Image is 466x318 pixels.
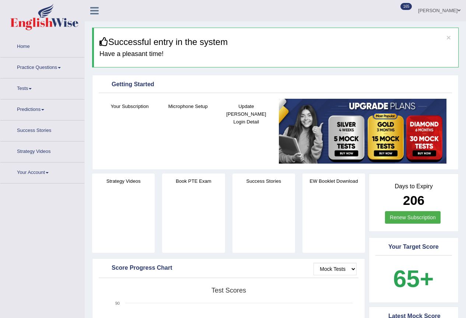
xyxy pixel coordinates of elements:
[0,99,84,118] a: Predictions
[0,141,84,160] a: Strategy Videos
[393,265,434,292] b: 65+
[92,177,155,185] h4: Strategy Videos
[0,36,84,55] a: Home
[0,163,84,181] a: Your Account
[104,102,155,110] h4: Your Subscription
[400,3,412,10] span: 165
[162,102,213,110] h4: Microphone Setup
[232,177,295,185] h4: Success Stories
[101,79,450,90] div: Getting Started
[99,37,453,47] h3: Successful entry in the system
[99,50,453,58] h4: Have a pleasant time!
[162,177,225,185] h4: Book PTE Exam
[211,287,246,294] tspan: Test scores
[302,177,365,185] h4: EW Booklet Download
[377,242,450,253] div: Your Target Score
[101,263,357,274] div: Score Progress Chart
[377,183,450,190] h4: Days to Expiry
[403,193,424,207] b: 206
[0,57,84,76] a: Practice Questions
[279,99,446,164] img: small5.jpg
[0,120,84,139] a: Success Stories
[385,211,441,224] a: Renew Subscription
[221,102,271,126] h4: Update [PERSON_NAME] Login Detail
[0,78,84,97] a: Tests
[446,34,451,41] button: ×
[115,301,120,305] text: 90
